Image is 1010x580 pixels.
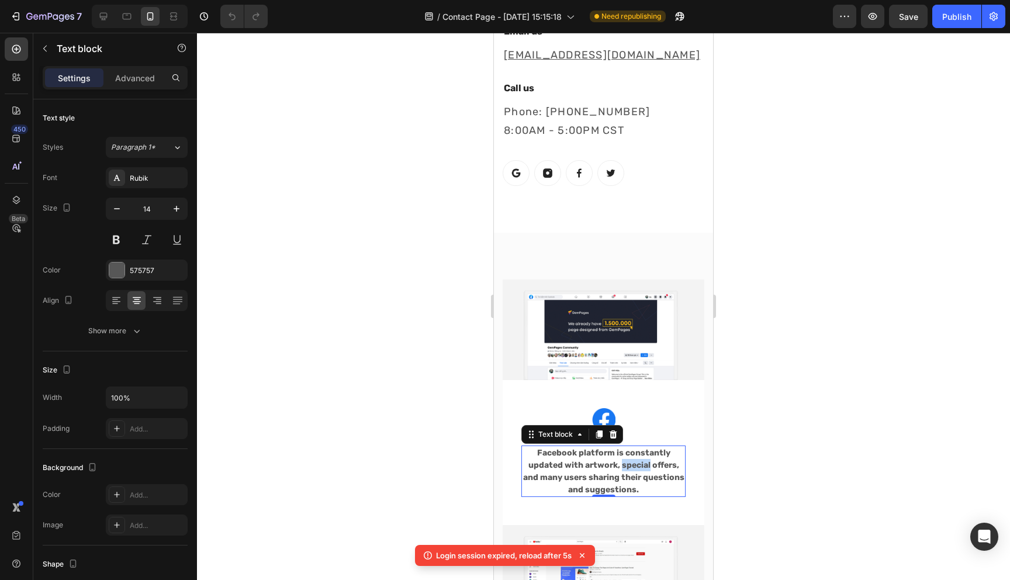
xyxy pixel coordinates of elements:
p: Text block [57,42,156,56]
button: 7 [5,5,87,28]
p: Settings [58,72,91,84]
p: Advanced [115,72,155,84]
div: Add... [130,424,185,434]
span: / [437,11,440,23]
div: Rubik [130,173,185,184]
div: Color [43,489,61,500]
div: Size [43,201,74,216]
div: Add... [130,520,185,531]
div: 450 [11,125,28,134]
p: 7 [77,9,82,23]
button: Paragraph 1* [106,137,188,158]
button: Show more [43,320,188,341]
span: Contact Page - [DATE] 15:15:18 [442,11,562,23]
span: Need republishing [601,11,661,22]
button: Publish [932,5,981,28]
input: Auto [106,387,187,408]
div: Publish [942,11,971,23]
div: Show more [88,325,143,337]
div: Styles [43,142,63,153]
div: Font [43,172,57,183]
div: Open Intercom Messenger [970,523,998,551]
span: Save [899,12,918,22]
div: 575757 [130,265,185,276]
div: Image [43,520,63,530]
div: Undo/Redo [220,5,268,28]
div: Size [43,362,74,378]
div: Width [43,392,62,403]
div: Align [43,293,75,309]
iframe: Design area [494,33,713,580]
div: Add... [130,490,185,500]
span: Paragraph 1* [111,142,155,153]
div: Color [43,265,61,275]
p: Login session expired, reload after 5s [436,550,572,561]
div: Padding [43,423,70,434]
div: Shape [43,557,80,572]
div: Background [43,460,99,476]
div: Beta [9,214,28,223]
div: Text style [43,113,75,123]
button: Save [889,5,928,28]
